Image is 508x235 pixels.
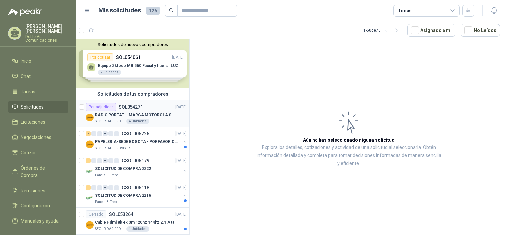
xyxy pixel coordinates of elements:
a: Cotizar [8,146,68,159]
span: Chat [21,73,31,80]
a: Órdenes de Compra [8,162,68,182]
span: Órdenes de Compra [21,164,62,179]
p: Explora los detalles, cotizaciones y actividad de una solicitud al seleccionarla. Obtén informaci... [256,144,442,168]
p: SOL053264 [109,212,133,217]
p: SEGURIDAD PROVISER LTDA [95,146,137,151]
p: GSOL005118 [122,185,149,190]
a: 2 0 0 0 0 0 GSOL005225[DATE] Company LogoPAPELERIA-SEDE BOGOTA - PORFAVOR CTZ COMPLETOSEGURIDAD P... [86,130,188,151]
p: Doble Via Comunicaciones [25,35,68,42]
button: Solicitudes de nuevos compradores [79,42,187,47]
button: Asignado a mi [407,24,455,37]
span: Solicitudes [21,103,44,111]
p: SEGURIDAD PROVISER LTDA [95,119,125,124]
div: 0 [91,185,96,190]
img: Company Logo [86,167,94,175]
img: Company Logo [86,194,94,202]
div: 0 [91,131,96,136]
a: 1 0 0 0 0 0 GSOL005179[DATE] Company LogoSOLICITUD DE COMPRA 2222Panela El Trébol [86,157,188,178]
span: Manuales y ayuda [21,217,59,225]
p: Panela El Trébol [95,173,119,178]
span: 126 [146,7,160,15]
div: 1 Unidades [126,226,149,232]
div: 0 [103,185,108,190]
div: 1 [86,185,91,190]
span: Inicio [21,57,31,65]
p: [DATE] [175,131,187,137]
p: Cable Hdmi 8k 4k 3m 120hz 144hz 2.1 Alta Velocidad [95,219,178,226]
span: Negociaciones [21,134,51,141]
img: Company Logo [86,140,94,148]
a: Negociaciones [8,131,68,144]
a: Inicio [8,55,68,67]
div: 0 [103,131,108,136]
div: 1 - 50 de 75 [363,25,402,36]
span: search [169,8,174,13]
div: 0 [97,131,102,136]
div: 0 [97,185,102,190]
div: Todas [398,7,412,14]
p: SOL054271 [119,105,143,109]
div: 0 [97,158,102,163]
p: [PERSON_NAME] [PERSON_NAME] [25,24,68,33]
a: CerradoSOL053264[DATE] Company LogoCable Hdmi 8k 4k 3m 120hz 144hz 2.1 Alta VelocidadSEGURIDAD PR... [76,208,189,235]
a: Configuración [8,199,68,212]
div: Solicitudes de tus compradores [76,88,189,100]
p: Panela El Trébol [95,199,119,205]
div: 0 [108,131,113,136]
p: RADIO PORTATIL MARCA MOTOROLA SIN PANTALLA CON GPS, INCLUYE: ANTENA, BATERIA, CLIP Y CARGADOR [95,112,178,118]
p: GSOL005225 [122,131,149,136]
p: GSOL005179 [122,158,149,163]
a: Chat [8,70,68,83]
div: 0 [114,185,119,190]
div: Por adjudicar [86,103,116,111]
h1: Mis solicitudes [98,6,141,15]
span: Licitaciones [21,118,45,126]
a: 1 0 0 0 0 0 GSOL005118[DATE] Company LogoSOLICITUD DE COMPRA 2216Panela El Trébol [86,184,188,205]
img: Company Logo [86,221,94,229]
a: Solicitudes [8,101,68,113]
a: Remisiones [8,184,68,197]
span: Remisiones [21,187,45,194]
span: Tareas [21,88,35,95]
p: SOLICITUD DE COMPRA 2222 [95,166,151,172]
div: 0 [91,158,96,163]
h3: Aún no has seleccionado niguna solicitud [303,136,395,144]
a: Por adjudicarSOL054271[DATE] Company LogoRADIO PORTATIL MARCA MOTOROLA SIN PANTALLA CON GPS, INCL... [76,100,189,127]
p: SOLICITUD DE COMPRA 2216 [95,193,151,199]
a: Manuales y ayuda [8,215,68,227]
img: Logo peakr [8,8,42,16]
img: Company Logo [86,114,94,121]
div: 0 [114,131,119,136]
button: No Leídos [461,24,500,37]
a: Licitaciones [8,116,68,128]
div: 2 [86,131,91,136]
div: Solicitudes de nuevos compradoresPor cotizarSOL054061[DATE] Equipo Zkteco MB 560 Facial y huella.... [76,39,189,88]
span: Cotizar [21,149,36,156]
a: Tareas [8,85,68,98]
p: [DATE] [175,185,187,191]
span: Configuración [21,202,50,209]
div: 1 [86,158,91,163]
p: SEGURIDAD PROVISER LTDA [95,226,125,232]
div: 0 [114,158,119,163]
div: Cerrado [86,210,106,218]
div: 4 Unidades [126,119,149,124]
div: 0 [108,158,113,163]
p: [DATE] [175,104,187,110]
div: 0 [103,158,108,163]
p: PAPELERIA-SEDE BOGOTA - PORFAVOR CTZ COMPLETO [95,139,178,145]
p: [DATE] [175,211,187,218]
p: [DATE] [175,158,187,164]
div: 0 [108,185,113,190]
